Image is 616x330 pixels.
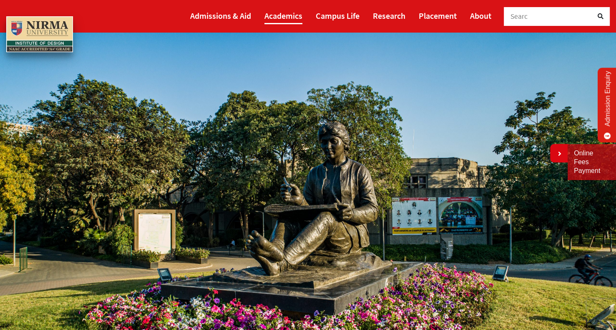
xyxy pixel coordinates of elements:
span: Searc [510,12,528,21]
img: main_logo [6,16,73,52]
a: Admissions & Aid [190,7,251,24]
a: About [470,7,491,24]
a: Online Fees Payment [574,149,610,175]
a: Academics [264,7,302,24]
a: Placement [419,7,457,24]
a: Research [373,7,405,24]
a: Campus Life [316,7,360,24]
